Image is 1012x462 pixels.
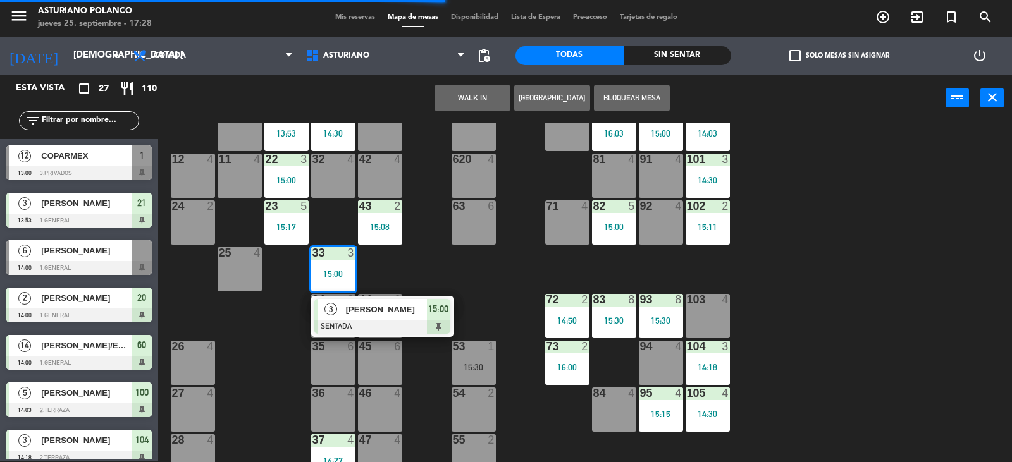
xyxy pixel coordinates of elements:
[207,154,214,165] div: 4
[972,48,987,63] i: power_settings_new
[264,129,309,138] div: 13:53
[581,294,589,305] div: 2
[324,303,337,315] span: 3
[593,154,594,165] div: 81
[394,434,402,446] div: 4
[300,154,308,165] div: 3
[18,245,31,257] span: 6
[687,154,688,165] div: 101
[99,82,109,96] span: 27
[593,387,594,399] div: 84
[137,337,146,353] span: 60
[311,269,355,278] div: 15:00
[875,9,891,25] i: add_circle_outline
[172,387,173,399] div: 27
[359,341,360,352] div: 45
[687,387,688,399] div: 105
[686,129,730,138] div: 14:03
[323,51,369,60] span: Asturiano
[453,387,454,399] div: 54
[108,48,123,63] i: arrow_drop_down
[154,51,186,60] span: Comida
[254,154,261,165] div: 4
[545,316,589,325] div: 14:50
[614,14,684,21] span: Tarjetas de regalo
[640,154,641,165] div: 91
[910,9,925,25] i: exit_to_app
[980,88,1004,107] button: close
[453,154,454,165] div: 620
[488,154,495,165] div: 4
[41,386,132,399] span: [PERSON_NAME]
[346,303,427,316] span: [PERSON_NAME]
[593,200,594,212] div: 82
[394,294,402,305] div: 6
[545,363,589,372] div: 16:00
[640,294,641,305] div: 93
[567,14,614,21] span: Pre-acceso
[300,200,308,212] div: 5
[445,14,505,21] span: Disponibilidad
[789,50,801,61] span: check_box_outline_blank
[172,434,173,446] div: 28
[137,195,146,210] span: 21
[394,387,402,399] div: 4
[453,341,454,352] div: 53
[207,200,214,212] div: 2
[428,301,448,317] span: 15:00
[592,316,636,325] div: 15:30
[18,339,31,352] span: 14
[359,154,360,165] div: 42
[592,129,636,138] div: 16:03
[722,200,729,212] div: 2
[41,434,132,447] span: [PERSON_NAME]
[687,341,688,352] div: 104
[686,363,730,372] div: 14:18
[120,81,135,96] i: restaurant
[41,244,132,257] span: [PERSON_NAME]
[207,341,214,352] div: 4
[488,387,495,399] div: 2
[347,154,355,165] div: 4
[515,46,624,65] div: Todas
[77,81,92,96] i: crop_square
[264,176,309,185] div: 15:00
[594,85,670,111] button: Bloquear Mesa
[722,341,729,352] div: 3
[140,148,144,163] span: 1
[394,200,402,212] div: 2
[41,291,132,305] span: [PERSON_NAME]
[207,434,214,446] div: 4
[476,48,491,63] span: pending_actions
[946,88,969,107] button: power_input
[18,292,31,305] span: 2
[639,129,683,138] div: 15:00
[41,149,132,162] span: COPARMEX
[172,200,173,212] div: 24
[6,81,91,96] div: Esta vista
[453,200,454,212] div: 63
[207,387,214,399] div: 4
[329,14,381,21] span: Mis reservas
[135,432,149,447] span: 104
[686,222,730,231] div: 15:11
[675,341,682,352] div: 4
[789,50,889,61] label: Solo mesas sin asignar
[137,290,146,305] span: 20
[18,434,31,447] span: 3
[38,18,152,30] div: jueves 25. septiembre - 17:28
[359,200,360,212] div: 43
[640,387,641,399] div: 95
[40,114,139,128] input: Filtrar por nombre...
[950,90,965,105] i: power_input
[722,294,729,305] div: 4
[452,363,496,372] div: 15:30
[675,154,682,165] div: 4
[675,294,682,305] div: 8
[624,46,732,65] div: Sin sentar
